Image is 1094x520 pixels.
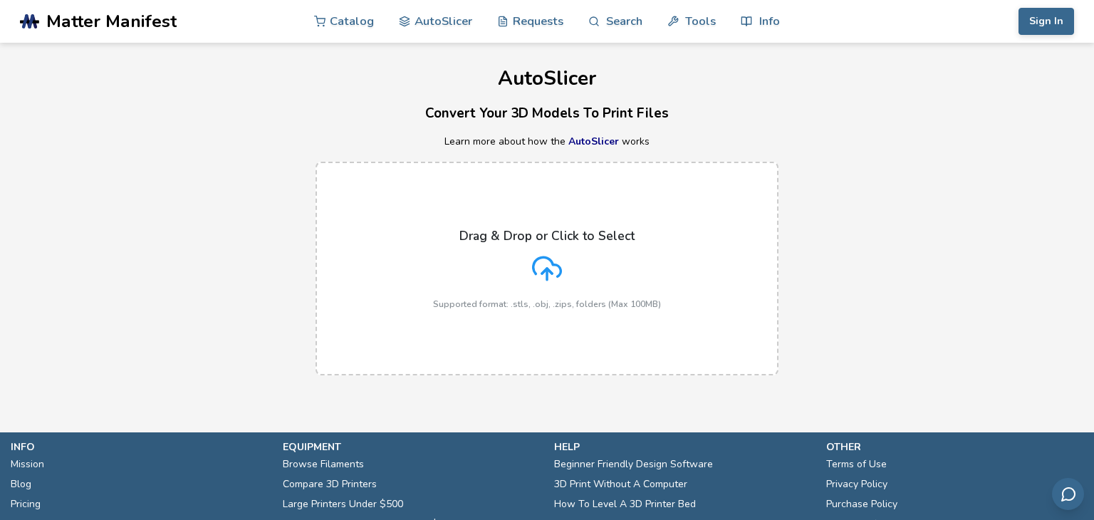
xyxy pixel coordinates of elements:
p: Supported format: .stls, .obj, .zips, folders (Max 100MB) [433,299,661,309]
a: Browse Filaments [283,454,364,474]
a: Mission [11,454,44,474]
a: Beginner Friendly Design Software [554,454,713,474]
a: Large Printers Under $500 [283,494,403,514]
p: info [11,440,269,454]
a: How To Level A 3D Printer Bed [554,494,696,514]
a: Pricing [11,494,41,514]
button: Send feedback via email [1052,478,1084,510]
button: Sign In [1019,8,1074,35]
p: equipment [283,440,541,454]
p: Drag & Drop or Click to Select [459,229,635,243]
a: Purchase Policy [826,494,897,514]
p: help [554,440,812,454]
a: Privacy Policy [826,474,887,494]
p: other [826,440,1084,454]
a: Compare 3D Printers [283,474,377,494]
span: Matter Manifest [46,11,177,31]
a: AutoSlicer [568,135,619,148]
a: Blog [11,474,31,494]
a: Terms of Use [826,454,887,474]
a: 3D Print Without A Computer [554,474,687,494]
